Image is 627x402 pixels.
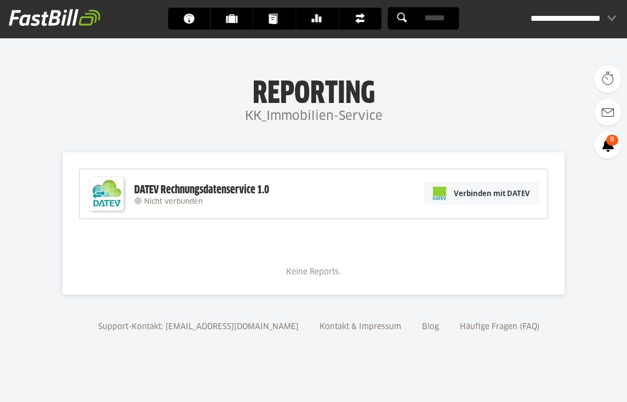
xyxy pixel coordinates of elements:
div: DATEV Rechnungsdatenservice 1.0 [134,183,269,197]
span: Verbinden mit DATEV [454,188,530,199]
img: fastbill_logo_white.png [9,9,100,26]
a: Dashboard [168,8,210,30]
span: Kunden [226,8,244,30]
img: DATEV-Datenservice Logo [85,172,129,216]
a: Kunden [211,8,253,30]
span: Nicht verbunden [144,198,203,205]
span: Banking [312,8,330,30]
a: Finanzen [339,8,381,30]
span: Dokumente [269,8,287,30]
span: Finanzen [355,8,373,30]
a: Dokumente [254,8,296,30]
a: 8 [594,131,622,159]
a: Häufige Fragen (FAQ) [456,323,544,331]
a: Verbinden mit DATEV [424,182,539,205]
span: Keine Reports. [286,268,341,276]
span: Dashboard [184,8,202,30]
img: pi-datev-logo-farbig-24.svg [433,187,446,200]
a: Banking [297,8,339,30]
span: 8 [606,135,618,146]
h1: Reporting [110,77,517,106]
iframe: Öffnet ein Widget, in dem Sie weitere Informationen finden [541,369,616,397]
a: Blog [418,323,443,331]
a: Kontakt & Impressum [316,323,405,331]
a: Support-Kontakt: [EMAIL_ADDRESS][DOMAIN_NAME] [94,323,303,331]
